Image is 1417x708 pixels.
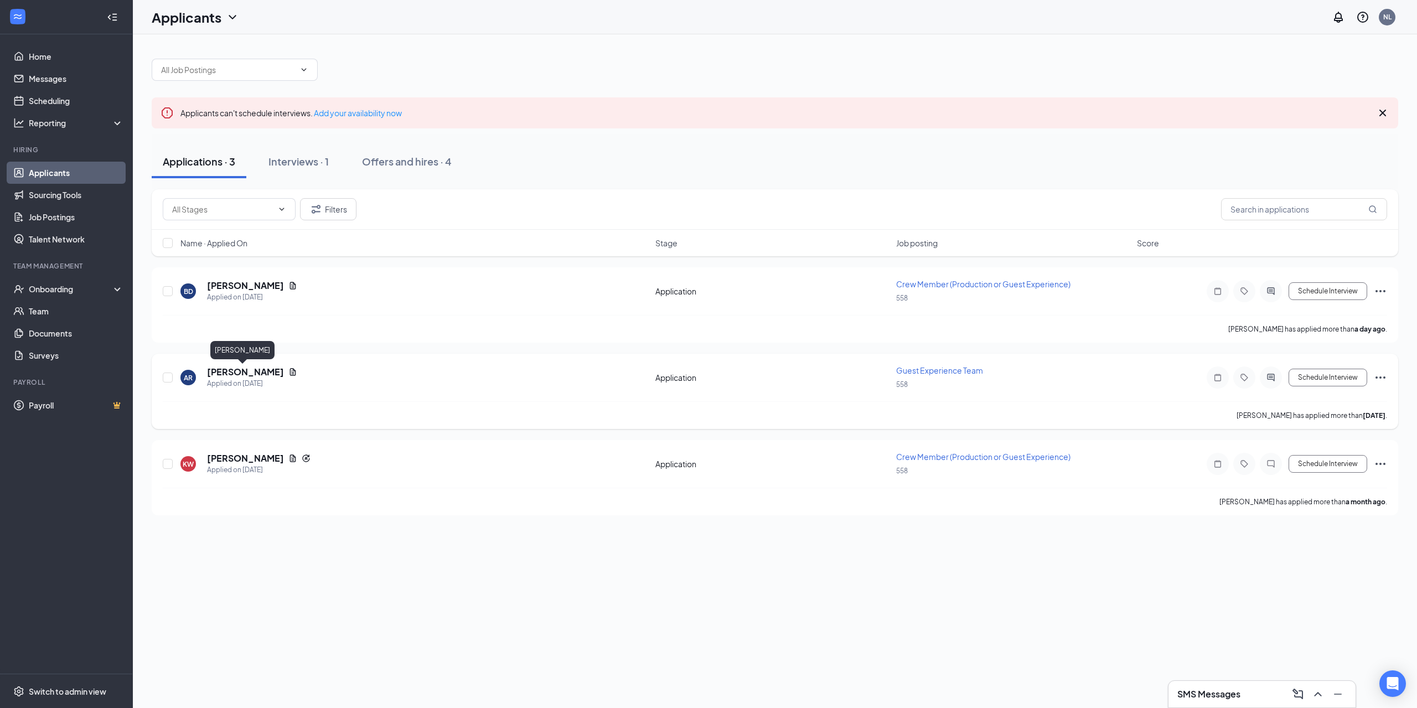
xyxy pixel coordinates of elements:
button: Schedule Interview [1289,369,1367,386]
svg: QuestionInfo [1356,11,1369,24]
svg: ChevronDown [299,65,308,74]
span: Score [1137,237,1159,249]
button: ComposeMessage [1289,685,1307,703]
a: Add your availability now [314,108,402,118]
b: [DATE] [1363,411,1385,420]
svg: Analysis [13,117,24,128]
div: Switch to admin view [29,686,106,697]
svg: Collapse [107,12,118,23]
div: Hiring [13,145,121,154]
svg: Document [288,454,297,463]
div: Offers and hires · 4 [362,154,452,168]
svg: Tag [1238,373,1251,382]
h5: [PERSON_NAME] [207,366,284,378]
svg: ActiveChat [1264,373,1278,382]
svg: Notifications [1332,11,1345,24]
svg: Document [288,368,297,376]
div: Team Management [13,261,121,271]
button: Schedule Interview [1289,455,1367,473]
span: Job posting [896,237,938,249]
div: Applied on [DATE] [207,292,297,303]
span: Name · Applied On [180,237,247,249]
svg: ChevronUp [1311,688,1325,701]
svg: WorkstreamLogo [12,11,23,22]
a: Messages [29,68,123,90]
a: Sourcing Tools [29,184,123,206]
p: [PERSON_NAME] has applied more than . [1228,324,1387,334]
svg: ActiveChat [1264,287,1278,296]
p: [PERSON_NAME] has applied more than . [1237,411,1387,420]
div: Onboarding [29,283,114,294]
span: Crew Member (Production or Guest Experience) [896,279,1070,289]
div: Application [655,458,889,469]
div: Applied on [DATE] [207,378,297,389]
div: [PERSON_NAME] [210,341,275,359]
a: Talent Network [29,228,123,250]
div: NL [1383,12,1392,22]
svg: Document [288,281,297,290]
button: Schedule Interview [1289,282,1367,300]
a: Documents [29,322,123,344]
a: Applicants [29,162,123,184]
p: [PERSON_NAME] has applied more than . [1219,497,1387,507]
svg: ChevronDown [226,11,239,24]
button: ChevronUp [1309,685,1327,703]
span: 558 [896,380,908,389]
svg: MagnifyingGlass [1368,205,1377,214]
a: PayrollCrown [29,394,123,416]
svg: Ellipses [1374,285,1387,298]
div: AR [184,373,193,383]
div: Applications · 3 [163,154,235,168]
svg: Note [1211,459,1224,468]
svg: Error [161,106,174,120]
a: Scheduling [29,90,123,112]
h5: [PERSON_NAME] [207,280,284,292]
svg: Reapply [302,454,311,463]
h3: SMS Messages [1177,688,1240,700]
span: Guest Experience Team [896,365,983,375]
h5: [PERSON_NAME] [207,452,284,464]
h1: Applicants [152,8,221,27]
svg: UserCheck [13,283,24,294]
input: Search in applications [1221,198,1387,220]
svg: Minimize [1331,688,1344,701]
svg: ComposeMessage [1291,688,1305,701]
div: Reporting [29,117,124,128]
a: Job Postings [29,206,123,228]
span: 558 [896,294,908,302]
span: Stage [655,237,678,249]
span: 558 [896,467,908,475]
svg: Note [1211,373,1224,382]
div: KW [183,459,194,469]
div: Application [655,372,889,383]
div: Open Intercom Messenger [1379,670,1406,697]
span: Crew Member (Production or Guest Experience) [896,452,1070,462]
svg: Tag [1238,459,1251,468]
svg: Note [1211,287,1224,296]
div: Interviews · 1 [268,154,329,168]
svg: Settings [13,686,24,697]
button: Filter Filters [300,198,356,220]
b: a month ago [1346,498,1385,506]
svg: ChatInactive [1264,459,1278,468]
b: a day ago [1354,325,1385,333]
svg: ChevronDown [277,205,286,214]
svg: Ellipses [1374,371,1387,384]
input: All Job Postings [161,64,295,76]
div: Application [655,286,889,297]
svg: Ellipses [1374,457,1387,471]
a: Home [29,45,123,68]
button: Minimize [1329,685,1347,703]
svg: Tag [1238,287,1251,296]
svg: Cross [1376,106,1389,120]
svg: Filter [309,203,323,216]
div: BD [184,287,193,296]
a: Surveys [29,344,123,366]
span: Applicants can't schedule interviews. [180,108,402,118]
div: Payroll [13,378,121,387]
a: Team [29,300,123,322]
input: All Stages [172,203,273,215]
div: Applied on [DATE] [207,464,311,476]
